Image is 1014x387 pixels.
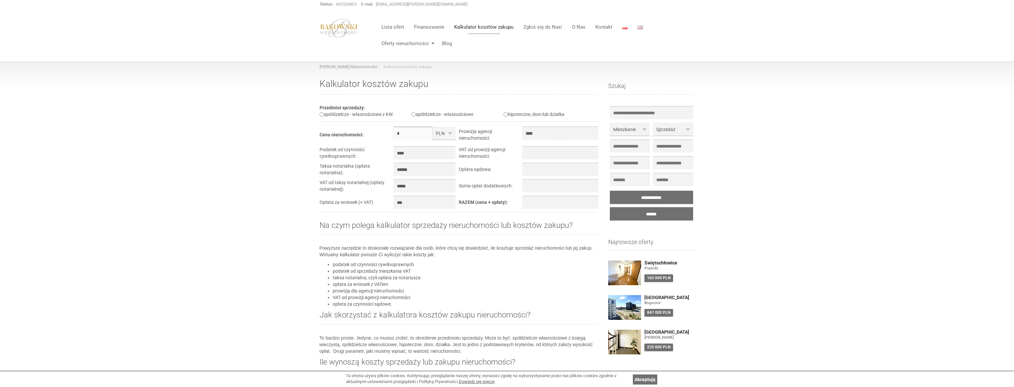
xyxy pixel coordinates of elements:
[320,245,599,258] p: Powyższe narzędzie to doskonałe rozwiązanie dla osób, które chcą się dowiedzieć, ile kosztuje spr...
[610,123,650,136] button: Mieszkanie
[567,20,590,34] a: O Nas
[437,37,452,50] a: Blog
[320,335,599,354] p: To bardzo proste. Jedyne, co musisz zrobić, to określenie przedmiotu sprzedaży. Może to być: spół...
[333,288,599,294] li: prowizja dla agencji nieruchomości
[333,294,599,301] li: VAT od prowizji agencji nieruchomości
[644,330,695,335] a: [GEOGRAPHIC_DATA]
[320,19,358,38] img: logo
[411,112,473,117] label: spółdzielcze - własnościowe
[644,261,695,265] a: Świętochłowice
[459,179,522,196] td: Suma opłat dodatkowych:
[608,239,695,251] h3: Najnowsze oferty
[377,64,432,70] li: Kalkulator kosztów zakupu
[608,83,695,95] h3: Szukaj
[459,379,495,384] a: Dowiedz się więcej
[459,163,522,179] td: Opłata sądowa:
[613,126,641,133] span: Mieszkanie
[656,126,685,133] span: Sprzedaż
[633,374,657,384] a: Akceptuję
[320,132,364,137] b: Cena nieruchomości:
[449,20,518,34] a: Kalkulator kosztów zakupu
[320,358,599,372] h2: Ile wynoszą koszty sprzedaży lub zakupu nieruchomości?
[459,200,508,205] b: RAZEM (cena + opłaty):
[644,274,673,282] div: 165 000 PLN
[411,112,416,117] input: spółdzielcze - własnościowe
[336,2,357,7] a: 663526803
[333,261,599,268] li: podatek od czynności cywilnoprawnych
[333,301,599,307] li: opłata za czynności sądowe.
[361,2,373,7] strong: E-mail:
[590,20,617,34] a: Kontakt
[320,196,394,212] td: Opłata za wniosek (+ VAT)
[644,295,695,300] a: [GEOGRAPHIC_DATA]
[644,335,695,340] figure: [PERSON_NAME]
[320,79,599,95] h1: Kalkulator kosztów zakupu
[333,281,599,288] li: opłata za wniosek z VATem
[320,179,394,196] td: VAT od taksy notarialnej (opłaty notarialnej):
[409,20,449,34] a: Finansowanie
[436,130,447,137] span: PLN
[518,20,567,34] a: Zgłoś się do Nas!
[459,126,522,146] td: Prowizja agencji nieruchomości:
[644,344,673,351] div: 225 000 PLN
[377,37,437,50] a: Oferty nieruchomości
[376,2,468,7] a: [EMAIL_ADDRESS][PERSON_NAME][DOMAIN_NAME]
[333,268,599,274] li: podatek od sprzedaży mieszkania VAT
[644,265,695,271] figure: Piaśniki
[432,126,455,140] button: PLN
[320,311,599,324] h2: Jak skorzystać z kalkulatora kosztów zakupu nieruchomości?
[320,112,324,117] input: spółdzielcze - własnościowe z KW
[644,300,695,306] figure: Bogucice
[320,65,377,69] a: [PERSON_NAME] Nieruchomości
[653,123,693,136] button: Sprzedaż
[504,112,564,117] label: hipoteczne, dom lub działka
[637,26,643,29] img: English
[320,146,394,163] td: Podatek od czynności cywilnoprawnych:
[320,2,333,7] strong: Telefon:
[333,274,599,281] li: taksa notarialna, czyli opłata za notariusza
[504,112,508,117] input: hipoteczne, dom lub działka
[320,112,393,117] label: spółdzielcze - własnościowe z KW
[377,20,409,34] a: Lista ofert
[320,221,599,235] h2: Na czym polega kalkulator sprzedaży nieruchomości lub kosztów zakupu?
[459,146,522,163] td: VAT od prowizji agencji nieruchomości:
[320,105,365,110] b: Przedmiot sprzedaży:
[622,26,628,29] img: Polski
[644,309,673,317] div: 847 000 PLN
[346,373,630,385] div: Ta strona używa plików cookies. Kontynuując przeglądanie naszej strony, wyrażasz zgodę na wykorzy...
[320,163,394,179] td: Taksa notarialna (opłata notarialna):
